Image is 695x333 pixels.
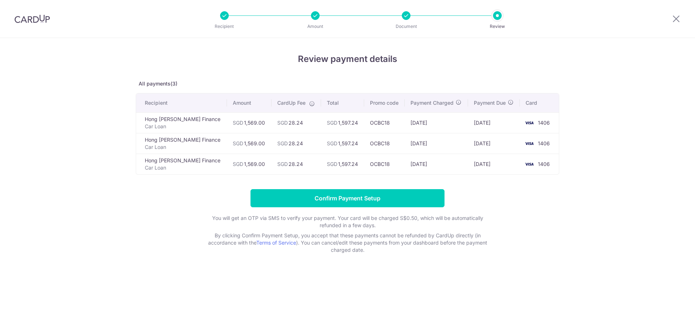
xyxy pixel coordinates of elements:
td: OCBC18 [364,112,405,133]
p: By clicking Confirm Payment Setup, you accept that these payments cannot be refunded by CardUp di... [203,232,492,254]
th: Total [321,93,364,112]
td: Hong [PERSON_NAME] Finance [136,112,227,133]
span: Payment Charged [410,99,454,107]
td: [DATE] [405,112,468,133]
span: SGD [327,140,337,146]
p: Recipient [198,23,251,30]
td: 28.24 [271,154,321,174]
span: Payment Due [474,99,506,107]
td: 28.24 [271,112,321,133]
span: SGD [277,120,288,126]
td: OCBC18 [364,154,405,174]
td: [DATE] [468,154,520,174]
td: 1,597.24 [321,133,364,154]
p: You will get an OTP via SMS to verify your payment. Your card will be charged S$0.50, which will ... [203,215,492,229]
span: SGD [233,140,243,146]
p: Car Loan [145,123,221,130]
p: Amount [288,23,342,30]
iframe: Opens a widget where you can find more information [649,311,688,329]
td: Hong [PERSON_NAME] Finance [136,133,227,154]
th: Card [520,93,559,112]
td: 1,569.00 [227,133,271,154]
span: CardUp Fee [277,99,306,107]
p: All payments(3) [136,80,559,87]
td: [DATE] [468,112,520,133]
img: <span class="translation_missing" title="translation missing: en.account_steps.new_confirm_form.b... [522,160,536,168]
a: Terms of Service [256,240,296,246]
span: SGD [327,120,337,126]
td: 1,569.00 [227,154,271,174]
img: <span class="translation_missing" title="translation missing: en.account_steps.new_confirm_form.b... [522,118,536,127]
span: SGD [233,161,243,167]
p: Car Loan [145,164,221,171]
img: <span class="translation_missing" title="translation missing: en.account_steps.new_confirm_form.b... [522,139,536,148]
span: SGD [277,161,288,167]
td: 1,597.24 [321,112,364,133]
p: Review [471,23,524,30]
p: Document [379,23,433,30]
span: 1406 [538,161,550,167]
td: 1,569.00 [227,112,271,133]
input: Confirm Payment Setup [250,189,445,207]
td: [DATE] [468,133,520,154]
img: CardUp [14,14,50,23]
td: Hong [PERSON_NAME] Finance [136,154,227,174]
span: SGD [233,120,243,126]
span: 1406 [538,140,550,146]
h4: Review payment details [136,53,559,66]
td: 1,597.24 [321,154,364,174]
span: SGD [327,161,337,167]
td: 28.24 [271,133,321,154]
p: Car Loan [145,143,221,151]
td: [DATE] [405,133,468,154]
th: Recipient [136,93,227,112]
th: Promo code [364,93,405,112]
span: SGD [277,140,288,146]
span: 1406 [538,120,550,126]
th: Amount [227,93,271,112]
td: OCBC18 [364,133,405,154]
td: [DATE] [405,154,468,174]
